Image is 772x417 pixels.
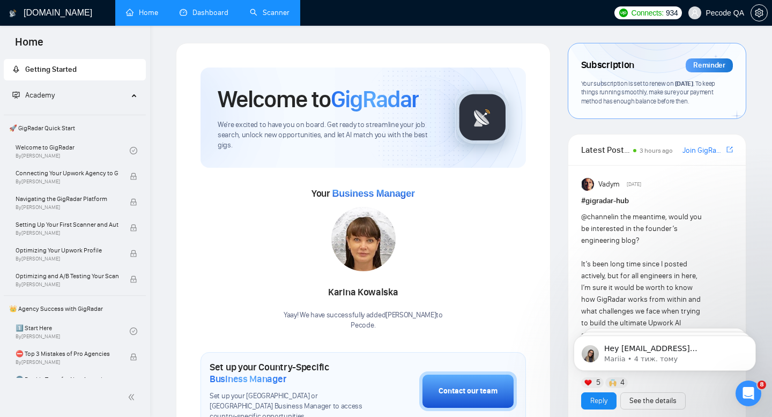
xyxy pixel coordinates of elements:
[619,9,628,17] img: upwork-logo.png
[675,79,693,87] span: [DATE]
[331,85,419,114] span: GigRadar
[632,7,664,19] span: Connects:
[6,34,52,57] span: Home
[130,353,137,361] span: lock
[12,91,55,100] span: Academy
[250,8,289,17] a: searchScanner
[439,385,498,397] div: Contact our team
[16,348,118,359] span: ⛔ Top 3 Mistakes of Pro Agencies
[751,4,768,21] button: setting
[9,5,17,22] img: logo
[12,65,20,73] span: rocket
[16,245,118,256] span: Optimizing Your Upwork Profile
[5,117,145,139] span: 🚀 GigRadar Quick Start
[16,319,130,343] a: 1️⃣ Start HereBy[PERSON_NAME]
[581,392,617,409] button: Reply
[620,392,686,409] button: See the details
[126,8,158,17] a: homeHome
[598,178,620,190] span: Vadym
[16,219,118,230] span: Setting Up Your First Scanner and Auto-Bidder
[47,31,184,178] span: Hey [EMAIL_ADDRESS][DOMAIN_NAME], Looks like your Upwork agency Pecode ran out of connects. We re...
[311,188,415,199] span: Your
[666,7,678,19] span: 934
[629,395,677,407] a: See the details
[686,58,733,72] div: Reminder
[16,256,118,262] span: By [PERSON_NAME]
[582,178,595,191] img: Vadym
[758,381,766,389] span: 8
[130,173,137,180] span: lock
[5,298,145,319] span: 👑 Agency Success with GigRadar
[130,224,137,232] span: lock
[218,120,438,151] span: We're excited to have you on board. Get ready to streamline your job search, unlock new opportuni...
[419,371,517,411] button: Contact our team
[25,91,55,100] span: Academy
[284,284,443,302] div: Karina Kowalska
[590,395,607,407] a: Reply
[130,198,137,206] span: lock
[558,313,772,388] iframe: Intercom notifications повідомлення
[128,392,138,403] span: double-left
[581,195,733,207] h1: # gigradar-hub
[581,56,634,75] span: Subscription
[640,147,673,154] span: 3 hours ago
[210,361,366,385] h1: Set up your Country-Specific
[726,145,733,154] span: export
[218,85,419,114] h1: Welcome to
[581,79,715,105] span: Your subscription is set to renew on . To keep things running smoothly, make sure your payment me...
[581,212,613,221] span: @channel
[682,145,724,157] a: Join GigRadar Slack Community
[130,327,137,335] span: check-circle
[751,9,767,17] span: setting
[130,250,137,257] span: lock
[332,188,414,199] span: Business Manager
[726,145,733,155] a: export
[16,178,118,185] span: By [PERSON_NAME]
[16,230,118,236] span: By [PERSON_NAME]
[691,9,699,17] span: user
[16,193,118,204] span: Navigating the GigRadar Platform
[4,59,146,80] li: Getting Started
[284,310,443,331] div: Yaay! We have successfully added [PERSON_NAME] to
[456,91,509,144] img: gigradar-logo.png
[331,207,396,271] img: 1706119337169-multi-88.jpg
[16,168,118,178] span: Connecting Your Upwork Agency to GigRadar
[12,91,20,99] span: fund-projection-screen
[16,359,118,366] span: By [PERSON_NAME]
[210,373,286,385] span: Business Manager
[751,9,768,17] a: setting
[180,8,228,17] a: dashboardDashboard
[16,204,118,211] span: By [PERSON_NAME]
[581,143,630,157] span: Latest Posts from the GigRadar Community
[736,381,761,406] iframe: Intercom live chat
[16,271,118,281] span: Optimizing and A/B Testing Your Scanner for Better Results
[16,281,118,288] span: By [PERSON_NAME]
[47,41,185,51] p: Message from Mariia, sent 4 тиж. тому
[284,321,443,331] p: Pecode .
[130,275,137,283] span: lock
[627,180,641,189] span: [DATE]
[16,139,130,162] a: Welcome to GigRadarBy[PERSON_NAME]
[25,65,77,74] span: Getting Started
[16,374,118,385] span: 🌚 Rookie Traps for New Agencies
[130,147,137,154] span: check-circle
